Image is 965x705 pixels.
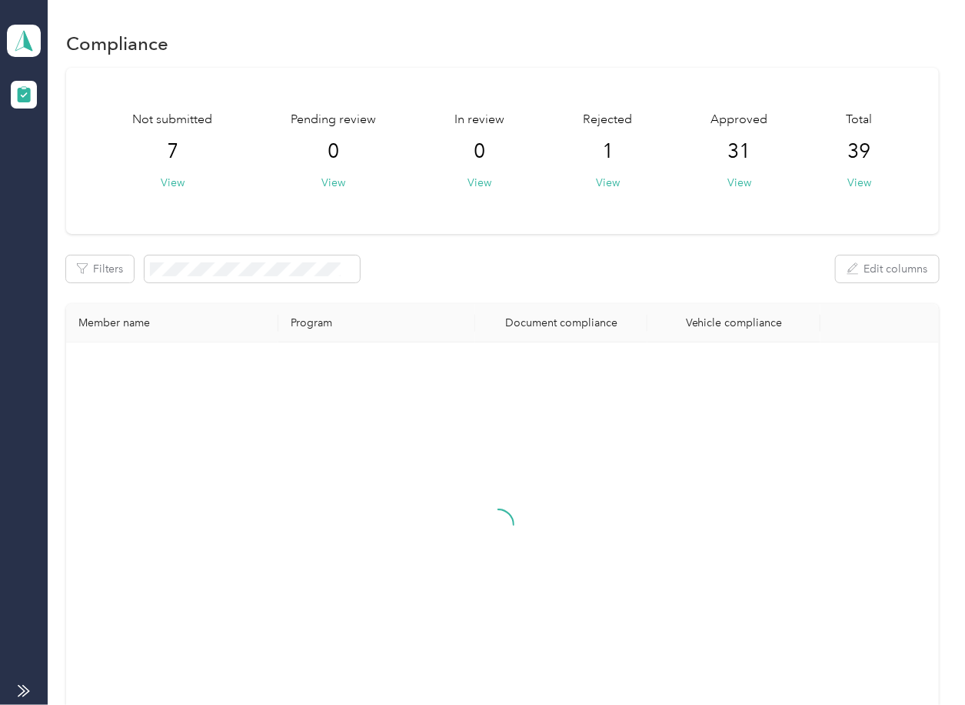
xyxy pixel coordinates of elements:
span: 31 [727,139,750,164]
div: Vehicle compliance [660,316,808,329]
span: Total [846,111,872,129]
div: Document compliance [487,316,636,329]
iframe: Everlance-gr Chat Button Frame [879,619,965,705]
span: Not submitted [132,111,212,129]
span: Approved [710,111,767,129]
span: 0 [328,139,339,164]
span: 0 [474,139,485,164]
button: Filters [66,256,134,282]
th: Program [278,304,474,342]
button: View [321,175,345,191]
button: View [161,175,185,191]
h1: Compliance [66,35,168,52]
button: View [596,175,620,191]
button: Edit columns [836,256,939,282]
span: 39 [847,139,870,164]
span: In review [454,111,504,129]
span: Rejected [583,111,632,129]
span: Pending review [291,111,376,129]
span: 7 [167,139,178,164]
th: Member name [66,304,278,342]
button: View [847,175,871,191]
span: 1 [602,139,614,164]
button: View [727,175,751,191]
button: View [468,175,491,191]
